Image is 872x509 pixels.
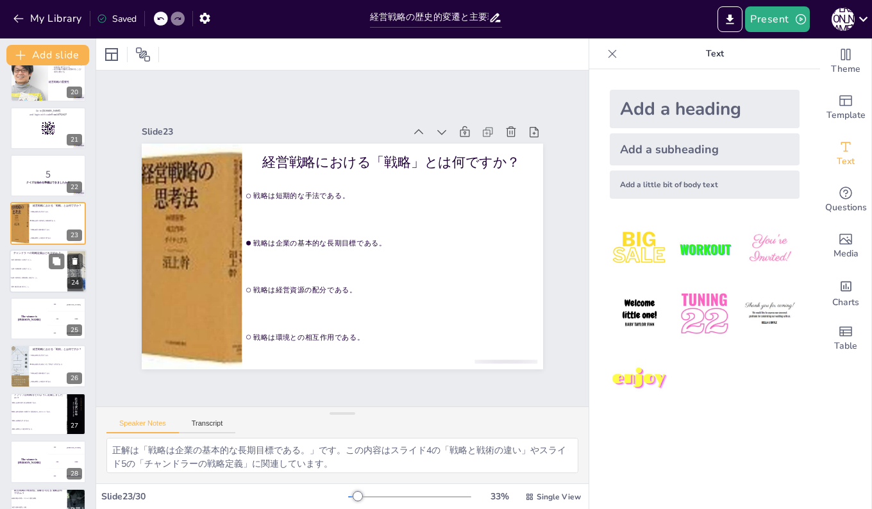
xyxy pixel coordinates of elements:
img: 1.jpeg [610,219,669,279]
div: 23 [67,229,82,241]
p: 経営戦略の重要性を理解することが成功に繋がる。 [52,69,82,73]
span: 組織構造や管理システムの適切な構築。 [12,497,66,499]
div: Add images, graphics, shapes or video [820,223,871,269]
p: チャンドラーの戦略定義はどれですか？ [13,251,63,255]
div: 21 [67,134,82,146]
div: 33 % [484,490,515,503]
div: Add a subheading [610,133,800,165]
span: Single View [537,492,581,502]
div: 20 [10,59,86,101]
img: 3.jpeg [740,219,800,279]
span: 戦術は長期的な手法である。 [31,354,85,356]
div: 24 [10,249,87,293]
span: 経営資源の過度な分散。 [12,506,66,508]
div: 21 [10,107,86,149]
button: Delete Slide [67,253,83,269]
div: 100 [48,440,86,455]
button: [PERSON_NAME] [832,6,855,32]
div: Add text boxes [820,131,871,177]
strong: クイズを始める準備はできましたか？ [26,181,70,184]
div: Slide 23 [142,126,405,138]
span: Theme [831,62,860,76]
div: Add a heading [610,90,800,128]
p: 経営戦略における「戦略」とは何ですか？ [33,204,82,208]
div: 25 [67,324,82,336]
img: 5.jpeg [675,284,734,344]
p: 明確な戦略を持つことでリソースを効果的に配分できる。 [52,64,82,69]
span: 戦略は企業の基本的な長期目標である。 [31,220,85,222]
img: 7.jpeg [610,349,669,409]
button: My Library [10,8,87,29]
span: 経営資源の配分を決定すること。 [12,258,67,260]
div: 23 [10,202,86,244]
p: 5 [14,167,82,181]
div: 20 [67,87,82,98]
span: 戦略は環境との相互作用である。 [12,428,66,430]
span: Charts [832,296,859,310]
button: Duplicate Slide [49,253,64,269]
textarea: 正解は「戦略は企業の基本的な長期目標である。」です。この内容はスライド4の「戦略と戦術の違い」やスライド5の「チャンドラーの戦略定義」に関連しています。 [106,438,578,473]
div: 200 [48,312,86,326]
button: Present [745,6,809,32]
p: and login with code [14,112,82,116]
div: Add ready made slides [820,85,871,131]
img: 4.jpeg [610,284,669,344]
div: 300 [48,326,86,340]
div: [PERSON_NAME] [832,8,855,31]
span: 戦略は部分的無知の状態での意思決定のためのルールである。 [12,411,66,413]
p: Text [623,38,807,69]
div: 300 [48,469,86,483]
img: 2.jpeg [675,219,734,279]
div: 22 [10,154,86,197]
p: Go to [14,109,82,113]
p: アンゾフは戦略をどのように定義しましたか？ [14,393,63,400]
span: 戦略は短期的な手法である。 [31,211,85,213]
p: 経営戦略の有効性に影響を与える要素は何ですか？ [14,488,63,496]
span: Text [837,154,855,169]
div: Add charts and graphs [820,269,871,315]
div: Layout [101,44,122,65]
div: 24 [67,277,83,288]
div: 28 [10,440,86,483]
div: 26 [67,372,82,384]
button: Speaker Notes [106,419,179,433]
p: 経営戦略における「戦略」とは何ですか？ [262,153,523,172]
span: 競争優位性を維持すること。 [12,286,67,288]
div: Saved [97,13,137,25]
span: 戦略は環境との相互作用である。 [31,238,85,240]
span: 戦術は短期的な状況に応じて変化する手法である。 [31,363,85,365]
button: Add slide [6,45,89,65]
span: 戦略は環境との相互作用である。 [253,332,540,342]
div: 22 [67,181,82,193]
input: Insert title [370,8,489,27]
h4: The winner is [PERSON_NAME] [10,458,48,465]
span: 戦略は経営資源の配分である。 [253,285,540,295]
div: Slide 23 / 30 [101,490,348,503]
span: Media [834,247,859,261]
span: 戦略は短期的な手法である。 [253,191,540,201]
h4: The winner is [PERSON_NAME] [10,315,48,322]
div: 100 [48,297,86,312]
div: Get real-time input from your audience [820,177,871,223]
div: Jaap [74,318,78,320]
span: 企業の基本的な長期目標を決定すること。 [12,276,67,278]
div: Add a table [820,315,871,362]
span: 戦術は環境との相互作用である。 [31,381,85,383]
p: 経営戦略における「戦術」とは何ですか？ [33,347,82,351]
div: 200 [48,455,86,469]
span: 企業の短期目標を決定すること。 [12,267,67,269]
div: 26 [10,345,86,387]
button: Export to PowerPoint [717,6,742,32]
span: 戦略は企業の基本的な長期目標である。 [253,238,540,247]
div: Add a little bit of body text [610,171,800,199]
span: 戦略は経営資源の配分である。 [31,229,85,231]
div: 25 [10,297,86,340]
span: 戦略は短期的な手法である。 [12,419,66,421]
span: 戦略は企業の基本的な長期目標である。 [12,402,66,404]
div: Change the overall theme [820,38,871,85]
span: 戦術は経営資源の配分である。 [31,372,85,374]
div: Jaap [74,461,78,463]
span: Table [834,339,857,353]
span: Questions [825,201,867,215]
div: 27 [10,393,86,435]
